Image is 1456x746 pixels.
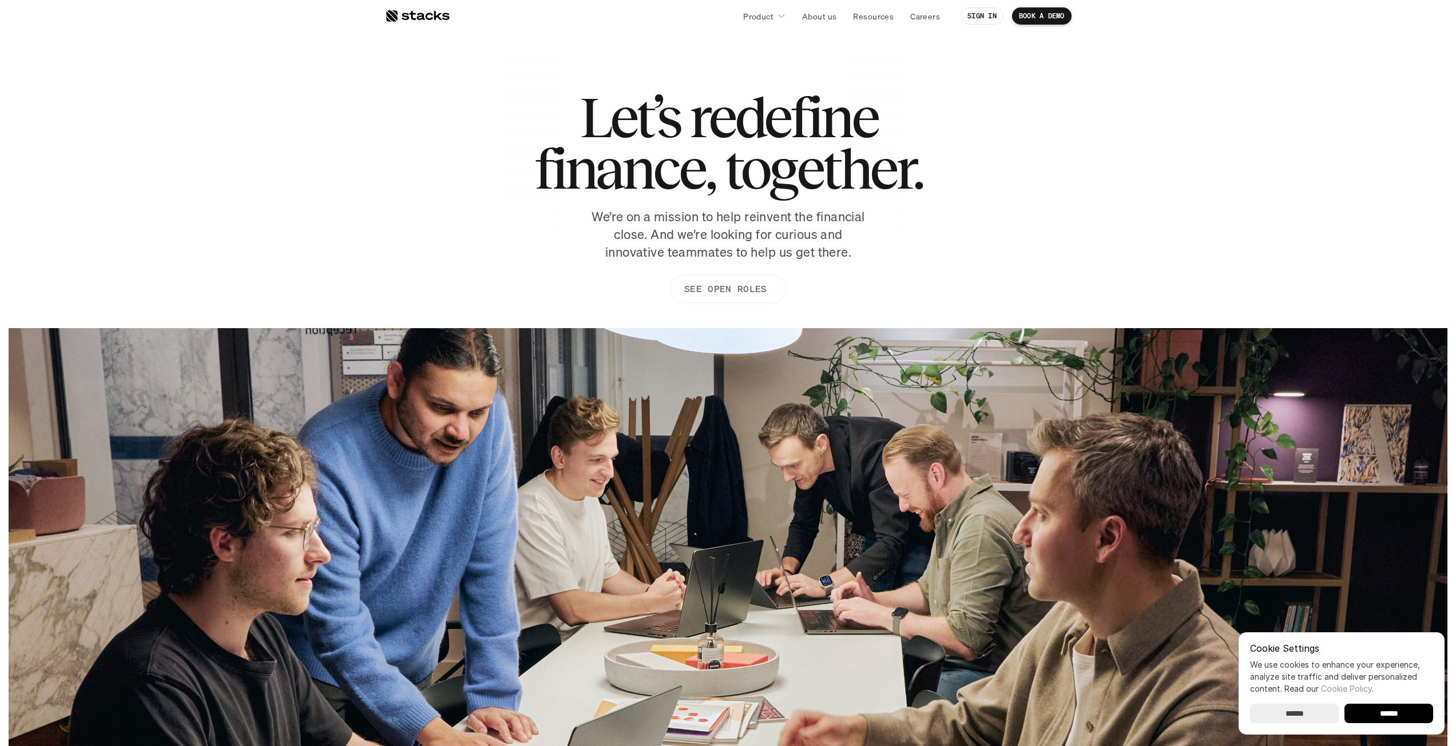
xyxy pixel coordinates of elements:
[669,274,786,303] a: SEE OPEN ROLES
[802,10,836,22] p: About us
[1019,12,1065,20] p: BOOK A DEMO
[967,12,997,20] p: SIGN IN
[910,10,940,22] p: Careers
[534,91,922,194] h1: Let’s redefine finance, together.
[743,10,773,22] p: Product
[961,7,1003,25] a: SIGN IN
[853,10,894,22] p: Resources
[1250,644,1433,653] p: Cookie Settings
[1284,684,1374,693] span: Read our .
[903,6,947,26] a: Careers
[795,6,843,26] a: About us
[684,281,766,297] p: SEE OPEN ROLES
[1250,659,1433,695] p: We use cookies to enhance your experience, analyze site traffic and deliver personalized content.
[585,208,871,261] p: We’re on a mission to help reinvent the financial close. And we’re looking for curious and innova...
[1012,7,1072,25] a: BOOK A DEMO
[1321,684,1372,693] a: Cookie Policy
[846,6,900,26] a: Resources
